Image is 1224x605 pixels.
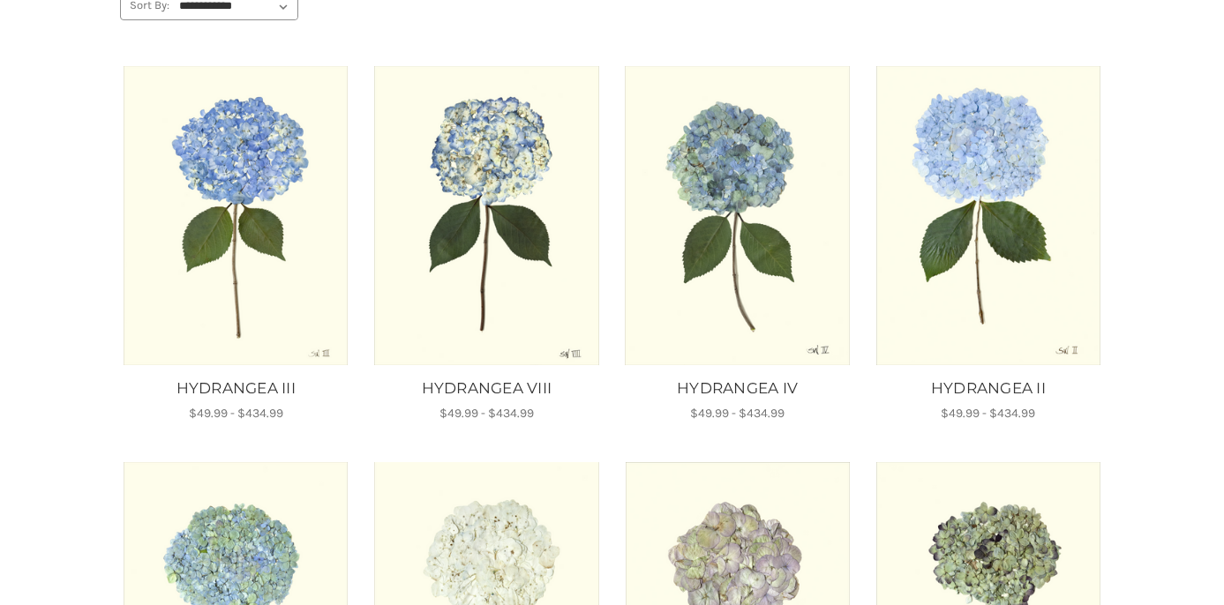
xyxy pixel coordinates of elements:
[373,66,600,365] a: HYDRANGEA VIII, Price range from $49.99 to $434.99
[624,66,851,365] img: Unframed
[875,66,1101,365] img: Unframed
[371,377,603,400] a: HYDRANGEA VIII, Price range from $49.99 to $434.99
[941,406,1035,421] span: $49.99 - $434.99
[872,377,1104,400] a: HYDRANGEA II, Price range from $49.99 to $434.99
[439,406,534,421] span: $49.99 - $434.99
[123,66,349,365] img: Unframed
[624,66,851,365] a: HYDRANGEA IV, Price range from $49.99 to $434.99
[875,66,1101,365] a: HYDRANGEA II, Price range from $49.99 to $434.99
[621,377,853,400] a: HYDRANGEA IV, Price range from $49.99 to $434.99
[120,377,352,400] a: HYDRANGEA III, Price range from $49.99 to $434.99
[690,406,785,421] span: $49.99 - $434.99
[373,66,600,365] img: Unframed
[123,66,349,365] a: HYDRANGEA III, Price range from $49.99 to $434.99
[189,406,283,421] span: $49.99 - $434.99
